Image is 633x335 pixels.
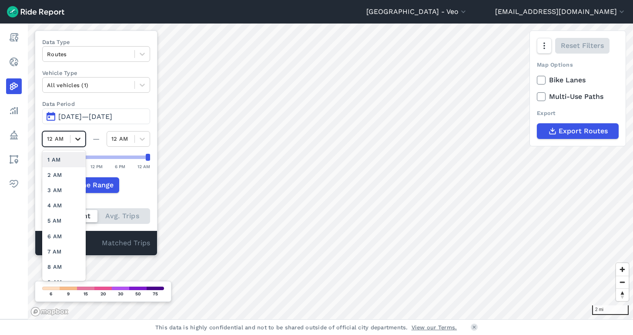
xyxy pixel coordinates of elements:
a: Health [6,176,22,192]
canvas: Map [28,24,633,319]
div: 6 PM [115,162,125,170]
label: Vehicle Type [42,69,150,77]
button: Zoom in [616,263,629,276]
div: 6 AM [42,229,86,244]
span: Reset Filters [561,41,604,51]
button: [GEOGRAPHIC_DATA] - Veo [366,7,468,17]
button: [EMAIL_ADDRESS][DOMAIN_NAME] [495,7,626,17]
button: [DATE]—[DATE] [42,108,150,124]
div: 3 AM [42,183,86,198]
div: 2 mi [592,305,629,315]
div: 12 PM [90,162,103,170]
button: Zoom out [616,276,629,288]
div: Map Options [537,61,619,69]
div: Export [537,109,619,117]
a: Realtime [6,54,22,70]
a: Report [6,30,22,45]
a: View our Terms. [412,323,457,332]
div: 5 AM [42,213,86,228]
a: Policy [6,127,22,143]
button: Reset Filters [555,38,610,54]
div: 1 AM [42,152,86,167]
span: Export Routes [559,126,608,136]
button: Export Routes [537,123,619,139]
a: Heatmaps [6,78,22,94]
label: Multi-Use Paths [537,91,619,102]
label: Data Period [42,100,150,108]
img: Ride Report [7,6,64,17]
span: [DATE]—[DATE] [58,112,112,121]
div: 8 AM [42,259,86,274]
div: Count Type [42,200,150,208]
div: 7 AM [42,244,86,259]
label: Data Type [42,38,150,46]
a: Mapbox logo [30,307,69,317]
div: Matched Trips [35,231,157,255]
div: — [86,134,107,144]
button: Reset bearing to north [616,288,629,301]
div: 4 AM [42,198,86,213]
label: Bike Lanes [537,75,619,85]
div: 9 AM [42,274,86,290]
a: Analyze [6,103,22,118]
a: Areas [6,152,22,167]
div: 12 AM [137,162,150,170]
span: Add Time Range [58,180,114,190]
div: 2 AM [42,167,86,183]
